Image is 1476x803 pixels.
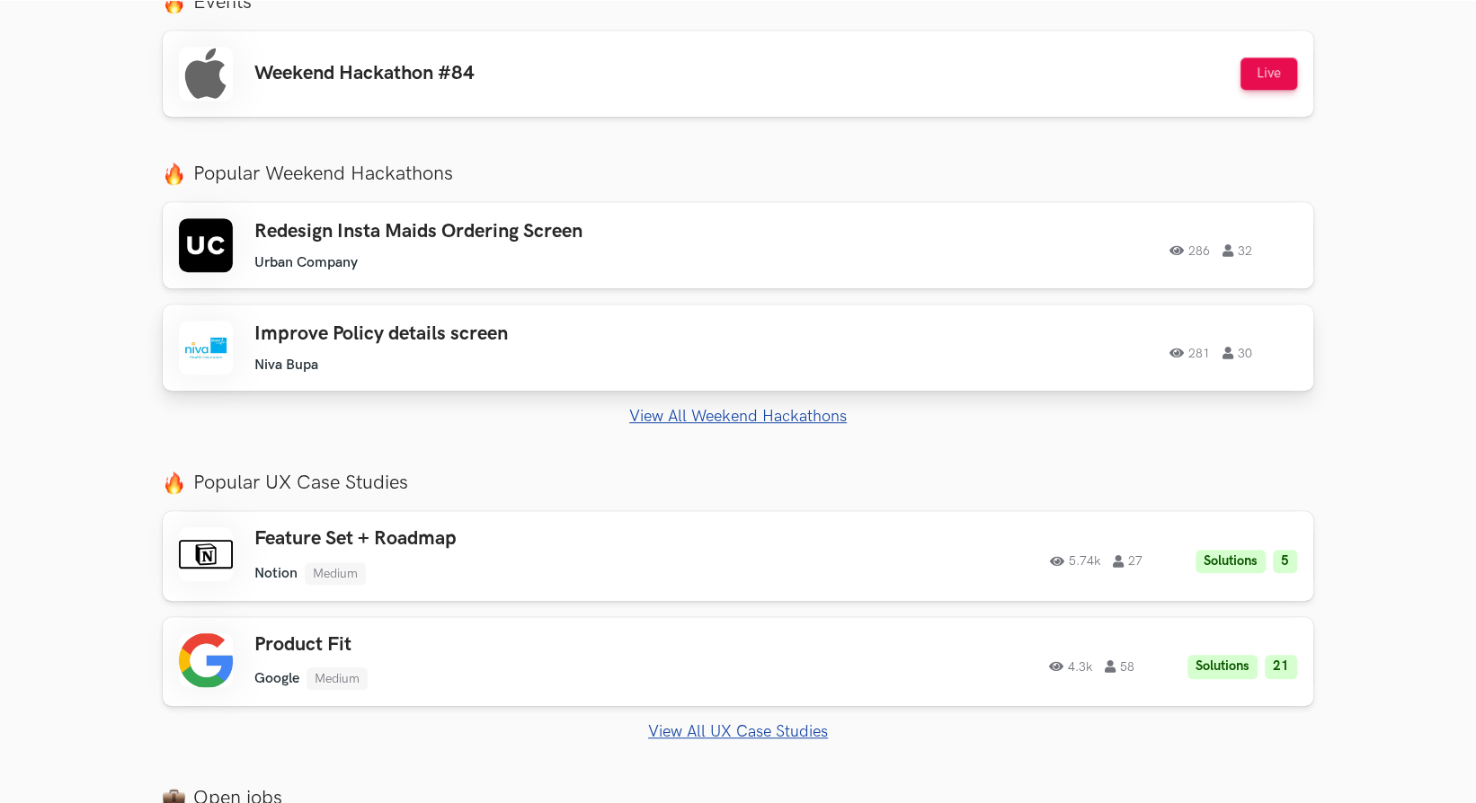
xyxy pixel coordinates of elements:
h3: Redesign Insta Maids Ordering Screen [254,220,765,243]
h3: Feature Set + Roadmap [254,527,765,551]
li: 5 [1273,550,1297,574]
a: Weekend Hackathon #84 Live [163,31,1313,117]
span: 30 [1223,347,1252,359]
span: 281 [1169,347,1210,359]
label: Popular Weekend Hackathons [163,162,1313,186]
a: Improve Policy details screen Niva Bupa 281 30 [163,304,1313,391]
li: Urban Company [254,254,358,271]
li: Medium [305,562,366,585]
span: 286 [1169,244,1210,257]
h3: Improve Policy details screen [254,322,765,346]
a: View All Weekend Hackathons [163,407,1313,426]
span: 58 [1105,660,1134,673]
li: Solutions [1196,550,1266,574]
li: Medium [307,667,368,690]
h3: Product Fit [254,633,765,657]
span: 27 [1113,555,1143,568]
img: fire.png [163,472,185,494]
li: Solutions [1187,655,1258,679]
li: Notion [254,565,298,582]
a: View All UX Case Studies [163,722,1313,741]
a: Product Fit Google Medium 4.3k 58 Solutions 21 [163,617,1313,706]
span: 32 [1223,244,1252,257]
button: Live [1240,57,1297,90]
a: Redesign Insta Maids Ordering Screen Urban Company 286 32 [163,202,1313,288]
a: Feature Set + Roadmap Notion Medium 5.74k 27 Solutions 5 [163,511,1313,600]
label: Popular UX Case Studies [163,471,1313,495]
span: 4.3k [1049,660,1092,673]
img: fire.png [163,163,185,185]
li: Niva Bupa [254,357,318,374]
li: Google [254,670,299,687]
span: 5.74k [1050,555,1100,568]
li: 21 [1265,655,1297,679]
h3: Weekend Hackathon #84 [254,62,475,85]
